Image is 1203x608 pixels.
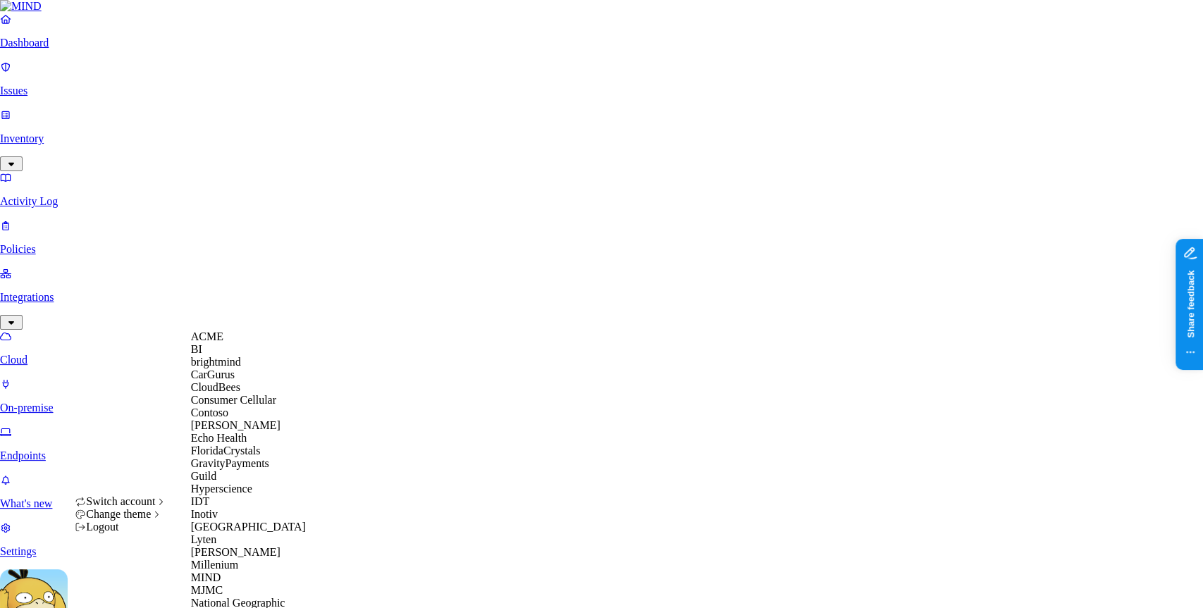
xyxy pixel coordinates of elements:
span: Switch account [86,495,155,507]
span: MIND [191,571,221,583]
span: CloudBees [191,381,240,393]
span: Consumer Cellular [191,394,276,406]
span: Millenium [191,559,239,571]
span: Lyten [191,533,216,545]
span: [PERSON_NAME] [191,546,280,558]
span: brightmind [191,356,241,368]
span: [PERSON_NAME] [191,419,280,431]
span: Contoso [191,407,228,418]
span: [GEOGRAPHIC_DATA] [191,521,306,533]
span: MJMC [191,584,223,596]
span: Echo Health [191,432,247,444]
span: Inotiv [191,508,218,520]
span: Hyperscience [191,483,252,495]
span: ACME [191,330,223,342]
span: Change theme [86,508,151,520]
span: CarGurus [191,368,235,380]
span: GravityPayments [191,457,269,469]
span: FloridaCrystals [191,445,261,457]
div: Logout [75,521,167,533]
span: BI [191,343,202,355]
span: IDT [191,495,210,507]
span: Guild [191,470,216,482]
